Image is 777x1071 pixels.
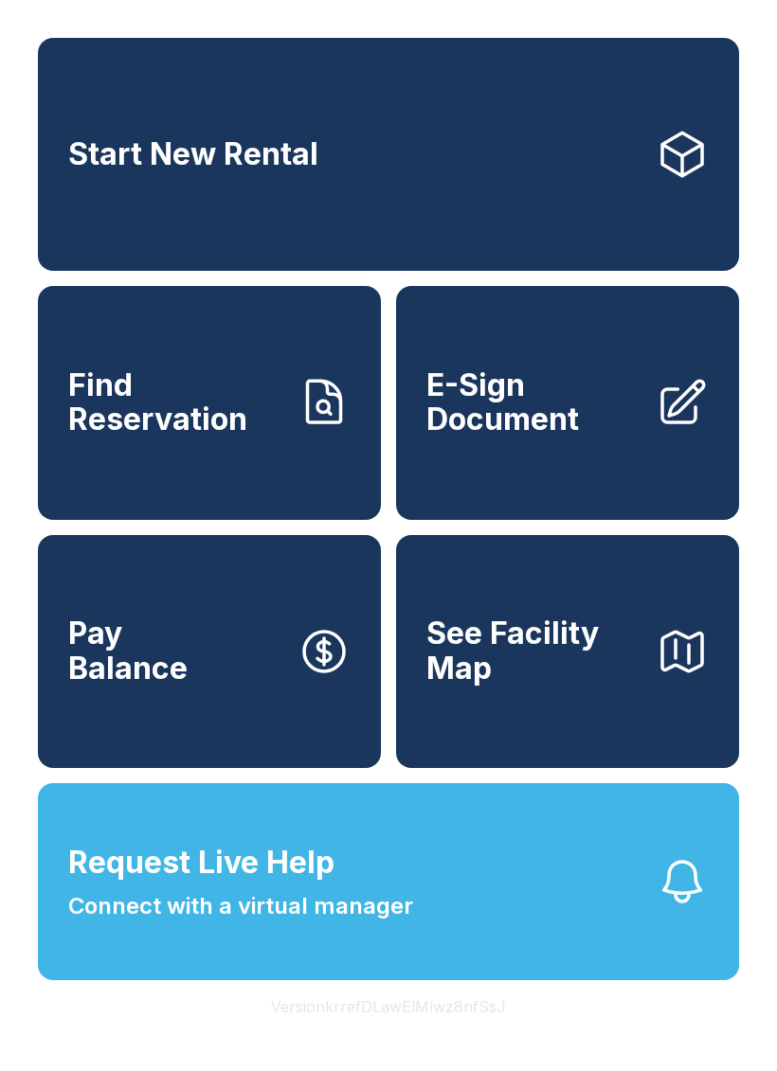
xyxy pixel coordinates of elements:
a: Start New Rental [38,38,739,271]
span: See Facility Map [426,616,641,686]
button: PayBalance [38,535,381,768]
button: See Facility Map [396,535,739,768]
span: Find Reservation [68,368,282,437]
a: Find Reservation [38,286,381,519]
span: Connect with a virtual manager [68,889,413,923]
span: E-Sign Document [426,368,641,437]
span: Pay Balance [68,616,188,686]
a: E-Sign Document [396,286,739,519]
button: Request Live HelpConnect with a virtual manager [38,783,739,980]
button: VersionkrrefDLawElMlwz8nfSsJ [256,980,521,1033]
span: Start New Rental [68,137,318,172]
span: Request Live Help [68,840,334,885]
